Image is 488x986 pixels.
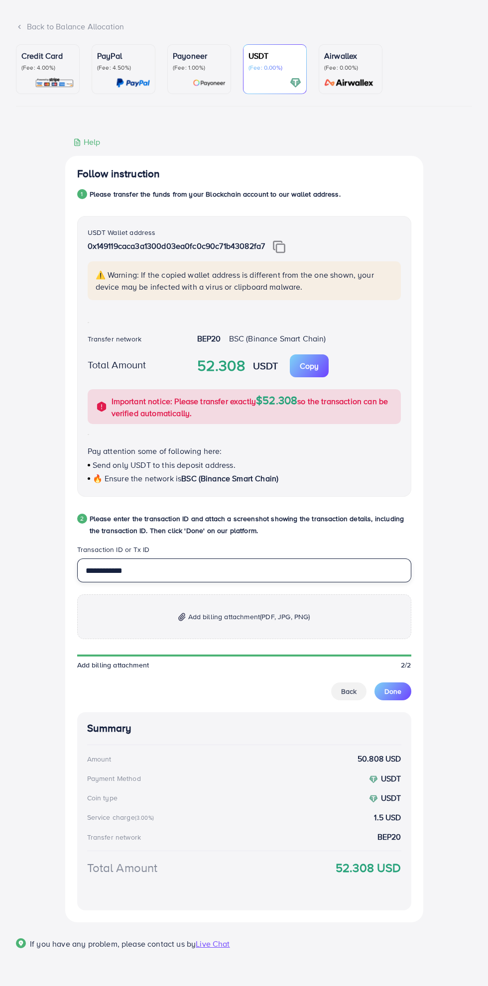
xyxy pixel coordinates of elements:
[377,831,401,843] strong: BEP20
[197,333,221,344] strong: BEP20
[369,794,378,803] img: coin
[73,136,101,148] div: Help
[21,50,74,62] p: Credit Card
[116,77,150,89] img: card
[197,355,245,377] strong: 52.308
[21,64,74,72] p: (Fee: 4.00%)
[77,189,87,199] div: 1
[96,401,108,413] img: alert
[256,392,297,408] span: $52.308
[87,859,158,876] div: Total Amount
[87,793,118,803] div: Coin type
[196,938,230,949] span: Live Chat
[97,64,150,72] p: (Fee: 4.50%)
[341,686,357,696] span: Back
[87,773,141,783] div: Payment Method
[273,240,285,253] img: img
[290,77,301,89] img: card
[77,514,87,524] div: 2
[77,168,160,180] h4: Follow instruction
[87,812,157,822] div: Service charge
[369,775,378,784] img: coin
[374,812,401,823] strong: 1.5 USD
[324,50,377,62] p: Airwallex
[358,753,401,765] strong: 50.808 USD
[112,394,395,419] p: Important notice: Please transfer exactly so the transaction can be verified automatically.
[248,50,301,62] p: USDT
[16,938,26,948] img: Popup guide
[88,240,401,253] p: 0x149119caca3a1300d03ea0fc0c90c71b43082fa7
[87,754,112,764] div: Amount
[35,77,74,89] img: card
[135,814,154,822] small: (3.00%)
[93,473,182,484] span: 🔥 Ensure the network is
[97,50,150,62] p: PayPal
[321,77,377,89] img: card
[290,354,329,377] button: Copy
[248,64,301,72] p: (Fee: 0.00%)
[88,459,401,471] p: Send only USDT to this deposit address.
[336,859,401,876] strong: 52.308 USD
[181,473,278,484] span: BSC (Binance Smart Chain)
[253,358,278,373] strong: USDT
[300,360,319,372] p: Copy
[193,77,226,89] img: card
[446,941,481,979] iframe: Chat
[87,832,141,842] div: Transfer network
[260,612,310,622] span: (PDF, JPG, PNG)
[381,792,401,803] strong: USDT
[374,682,411,700] button: Done
[173,50,226,62] p: Payoneer
[90,188,341,200] p: Please transfer the funds from your Blockchain account to our wallet address.
[96,269,395,293] p: ⚠️ Warning: If the copied wallet address is different from the one shown, your device may be infe...
[88,445,401,457] p: Pay attention some of following here:
[178,613,186,621] img: img
[16,21,472,32] div: Back to Balance Allocation
[88,227,156,237] label: USDT Wallet address
[324,64,377,72] p: (Fee: 0.00%)
[384,686,401,696] span: Done
[331,682,366,700] button: Back
[173,64,226,72] p: (Fee: 1.00%)
[90,513,411,537] p: Please enter the transaction ID and attach a screenshot showing the transaction details, includin...
[88,334,142,344] label: Transfer network
[88,357,146,372] label: Total Amount
[77,660,149,670] span: Add billing attachment
[229,333,326,344] span: BSC (Binance Smart Chain)
[87,722,401,735] h4: Summary
[30,938,196,949] span: If you have any problem, please contact us by
[401,660,411,670] span: 2/2
[188,611,310,623] span: Add billing attachment
[77,545,411,558] legend: Transaction ID or Tx ID
[381,773,401,784] strong: USDT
